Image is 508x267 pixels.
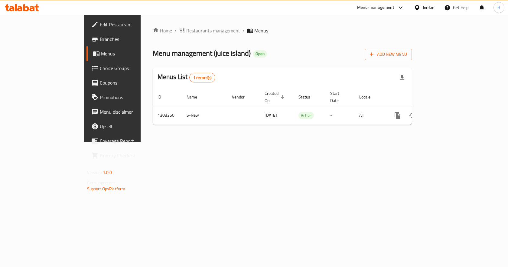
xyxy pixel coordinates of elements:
[254,27,268,34] span: Menus
[359,93,378,101] span: Locale
[182,106,227,125] td: S-New
[100,35,164,43] span: Branches
[100,152,164,159] span: Grocery Checklist
[265,90,286,104] span: Created On
[265,111,277,119] span: [DATE]
[87,179,115,187] span: Get support on:
[86,46,169,61] a: Menus
[298,93,318,101] span: Status
[86,32,169,46] a: Branches
[100,94,164,101] span: Promotions
[232,93,252,101] span: Vendor
[100,21,164,28] span: Edit Restaurant
[158,72,215,82] h2: Menus List
[86,148,169,163] a: Grocery Checklist
[87,169,102,176] span: Version:
[103,169,112,176] span: 1.0.0
[153,46,251,60] span: Menu management ( juice island )
[100,137,164,145] span: Coverage Report
[86,75,169,90] a: Coupons
[386,88,453,106] th: Actions
[153,88,453,125] table: enhanced table
[325,106,354,125] td: -
[354,106,386,125] td: All
[86,90,169,105] a: Promotions
[100,79,164,86] span: Coupons
[100,123,164,130] span: Upsell
[87,185,125,193] a: Support.OpsPlatform
[330,90,347,104] span: Start Date
[187,93,205,101] span: Name
[179,27,240,34] a: Restaurants management
[243,27,245,34] li: /
[390,108,405,123] button: more
[153,27,412,34] nav: breadcrumb
[174,27,177,34] li: /
[253,51,267,56] span: Open
[86,134,169,148] a: Coverage Report
[86,119,169,134] a: Upsell
[158,93,169,101] span: ID
[357,4,394,11] div: Menu-management
[190,75,215,81] span: 1 record(s)
[298,112,314,119] span: Active
[86,17,169,32] a: Edit Restaurant
[100,65,164,72] span: Choice Groups
[370,51,407,58] span: Add New Menu
[86,105,169,119] a: Menu disclaimer
[101,50,164,57] span: Menus
[86,61,169,75] a: Choice Groups
[423,4,435,11] div: Jordan
[253,50,267,58] div: Open
[186,27,240,34] span: Restaurants management
[100,108,164,115] span: Menu disclaimer
[189,73,216,82] div: Total records count
[405,108,419,123] button: Change Status
[497,4,500,11] span: H
[365,49,412,60] button: Add New Menu
[395,70,409,85] div: Export file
